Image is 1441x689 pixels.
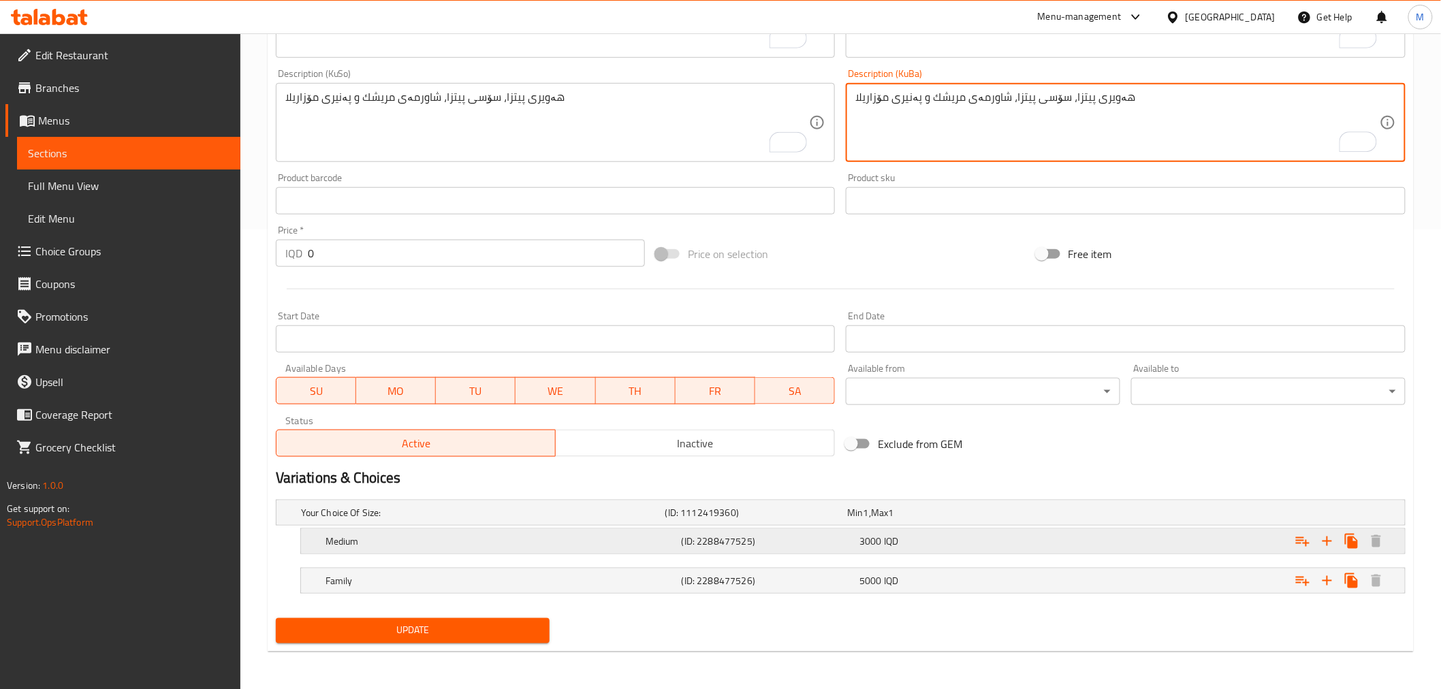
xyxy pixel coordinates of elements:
span: Coverage Report [35,406,229,423]
div: Expand [301,529,1405,554]
span: Full Menu View [28,178,229,194]
button: Add choice group [1290,529,1315,554]
span: Promotions [35,308,229,325]
a: Menus [5,104,240,137]
button: Update [276,618,550,643]
button: MO [356,377,436,404]
span: Edit Menu [28,210,229,227]
a: Menu disclaimer [5,333,240,366]
div: , [847,506,1024,519]
span: M [1416,10,1425,25]
a: Edit Restaurant [5,39,240,71]
a: Coverage Report [5,398,240,431]
span: IQD [884,572,898,590]
span: Upsell [35,374,229,390]
span: Choice Groups [35,243,229,259]
span: TU [441,381,510,401]
input: Please enter price [308,240,645,267]
a: Grocery Checklist [5,431,240,464]
span: Menu disclaimer [35,341,229,357]
span: Free item [1068,246,1112,262]
a: Promotions [5,300,240,333]
span: Coupons [35,276,229,292]
span: 1.0.0 [42,477,63,494]
textarea: To enrich screen reader interactions, please activate Accessibility in Grammarly extension settings [855,91,1380,155]
textarea: To enrich screen reader interactions, please activate Accessibility in Grammarly extension settings [285,91,810,155]
input: Please enter product barcode [276,187,836,214]
span: Grocery Checklist [35,439,229,455]
span: Exclude from GEM [878,436,962,452]
button: Clone new choice [1340,568,1364,593]
span: Price on selection [688,246,768,262]
span: Active [282,434,550,453]
h5: Your Choice Of Size: [301,506,660,519]
button: Add new choice [1315,568,1340,593]
span: 1 [889,504,894,522]
div: Expand [301,568,1405,593]
button: SA [755,377,835,404]
h5: (ID: 2288477525) [682,534,855,548]
a: Sections [17,137,240,170]
span: 3000 [859,532,882,550]
button: Inactive [555,430,835,457]
span: TH [601,381,670,401]
div: ​ [846,378,1120,405]
div: Expand [276,500,1405,525]
div: Menu-management [1038,9,1122,25]
span: Version: [7,477,40,494]
span: FR [681,381,750,401]
a: Support.OpsPlatform [7,513,93,531]
h5: (ID: 1112419360) [665,506,842,519]
h5: Family [326,574,676,588]
button: SU [276,377,356,404]
button: Delete Family [1364,568,1389,593]
span: 1 [864,504,869,522]
button: Clone new choice [1340,529,1364,554]
span: MO [362,381,430,401]
a: Coupons [5,268,240,300]
span: Get support on: [7,500,69,517]
span: WE [521,381,590,401]
span: Menus [38,112,229,129]
a: Choice Groups [5,235,240,268]
a: Edit Menu [17,202,240,235]
span: Min [847,504,863,522]
span: Max [871,504,888,522]
h5: Medium [326,534,676,548]
span: SU [282,381,351,401]
input: Please enter product sku [846,187,1406,214]
span: SA [761,381,829,401]
span: Update [287,622,539,639]
h2: Variations & Choices [276,468,1406,488]
span: Sections [28,145,229,161]
button: TU [436,377,516,404]
button: WE [516,377,595,404]
h5: (ID: 2288477526) [682,574,855,588]
span: Branches [35,80,229,96]
button: FR [676,377,755,404]
button: Add new choice [1315,529,1340,554]
button: Delete Medium [1364,529,1389,554]
span: Edit Restaurant [35,47,229,63]
button: Active [276,430,556,457]
a: Branches [5,71,240,104]
span: Inactive [561,434,829,453]
span: 5000 [859,572,882,590]
p: IQD [285,245,302,261]
div: ​ [1131,378,1406,405]
a: Full Menu View [17,170,240,202]
button: Add choice group [1290,568,1315,593]
div: [GEOGRAPHIC_DATA] [1186,10,1276,25]
span: IQD [884,532,898,550]
button: TH [596,377,676,404]
a: Upsell [5,366,240,398]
